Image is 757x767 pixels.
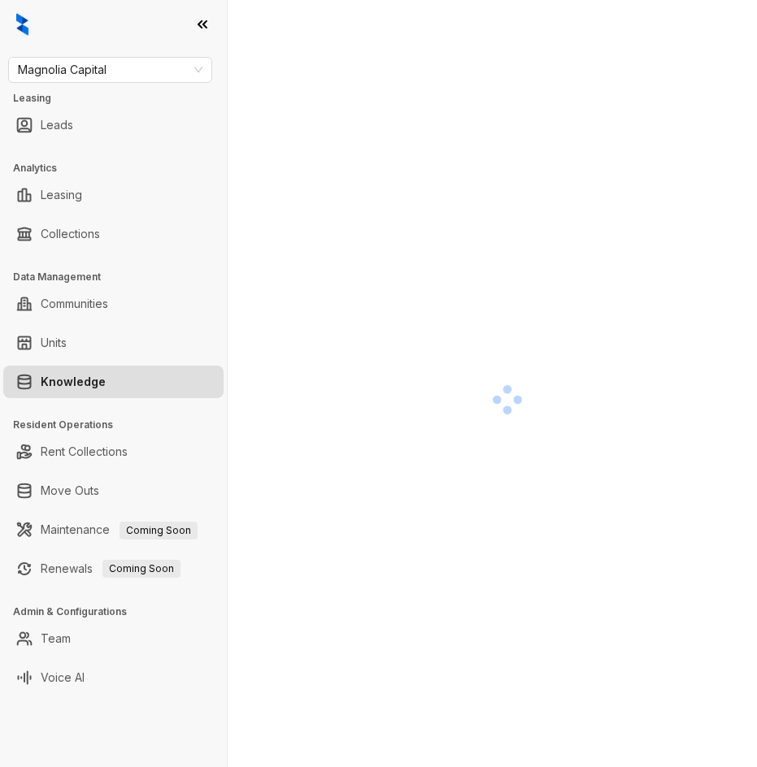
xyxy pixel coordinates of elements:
li: Maintenance [3,513,224,546]
a: Collections [41,218,100,250]
a: Move Outs [41,474,99,507]
li: Move Outs [3,474,224,507]
li: Communities [3,288,224,320]
a: Leasing [41,179,82,211]
li: Voice AI [3,661,224,694]
li: Units [3,327,224,359]
a: Communities [41,288,108,320]
img: logo [16,13,28,36]
h3: Analytics [13,161,227,175]
li: Knowledge [3,366,224,398]
a: Rent Collections [41,435,128,468]
li: Leads [3,109,224,141]
h3: Admin & Configurations [13,604,227,619]
li: Team [3,622,224,655]
h3: Resident Operations [13,418,227,432]
a: RenewalsComing Soon [41,552,181,585]
a: Leads [41,109,73,141]
span: Coming Soon [102,560,181,578]
a: Voice AI [41,661,85,694]
h3: Leasing [13,91,227,106]
a: Units [41,327,67,359]
a: Knowledge [41,366,106,398]
li: Collections [3,218,224,250]
h3: Data Management [13,270,227,284]
li: Renewals [3,552,224,585]
li: Leasing [3,179,224,211]
span: Magnolia Capital [18,58,202,82]
li: Rent Collections [3,435,224,468]
a: Team [41,622,71,655]
span: Coming Soon [120,522,198,539]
